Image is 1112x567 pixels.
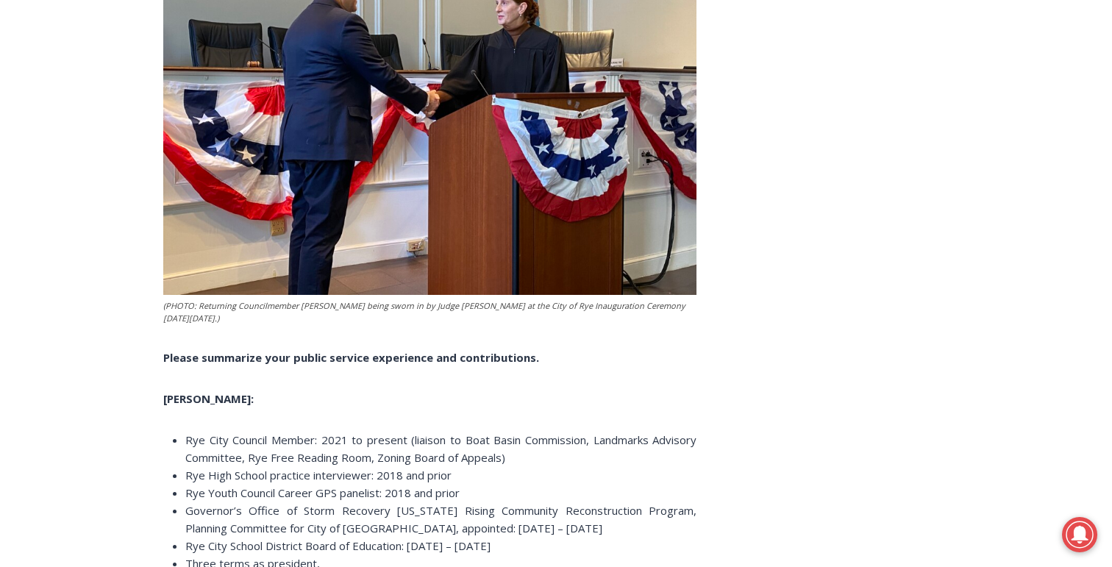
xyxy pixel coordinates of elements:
span: Rye City School District Board of Education: [DATE] – [DATE] [185,538,491,553]
span: Rye City Council Member: 2021 to present (liaison to Boat Basin Commission, Landmarks Advisory Co... [185,432,696,465]
b: [PERSON_NAME]: [163,391,254,406]
b: Please summarize your public service experience and contributions. [163,350,539,365]
span: Rye High School practice interviewer: 2018 and prior [185,468,452,482]
span: Governor’s Office of Storm Recovery [US_STATE] Rising Community Reconstruction Program, Planning ... [185,503,696,535]
span: Rye Youth Council Career GPS panelist: 2018 and prior [185,485,460,500]
figcaption: (PHOTO: Returning Councilmember [PERSON_NAME] being sworn in by Judge [PERSON_NAME] at the City o... [163,299,696,325]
